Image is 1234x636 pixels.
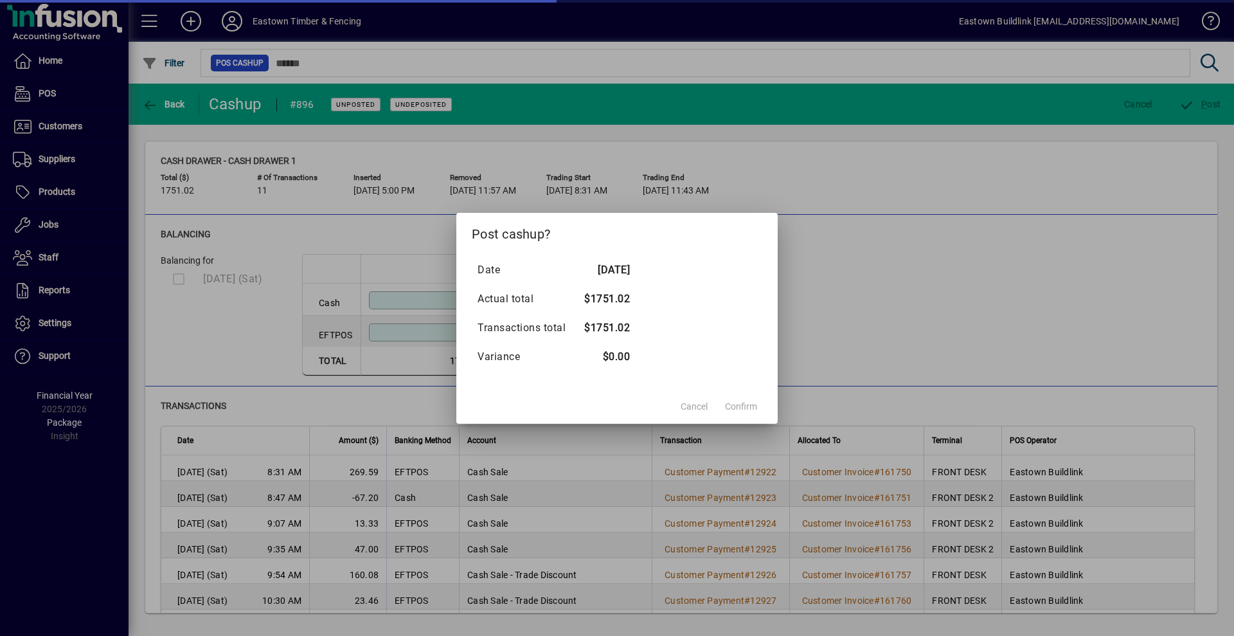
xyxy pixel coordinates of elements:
[578,285,630,314] td: $1751.02
[578,314,630,343] td: $1751.02
[477,314,578,343] td: Transactions total
[477,256,578,285] td: Date
[477,343,578,372] td: Variance
[578,256,630,285] td: [DATE]
[477,285,578,314] td: Actual total
[456,213,778,250] h2: Post cashup?
[578,343,630,372] td: $0.00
